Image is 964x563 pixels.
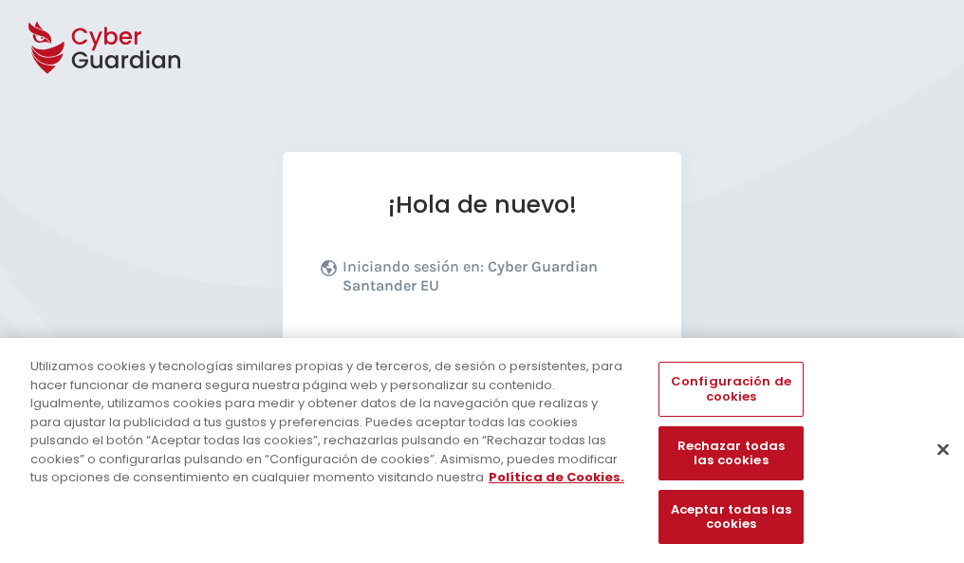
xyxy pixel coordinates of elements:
[343,257,598,294] b: Cyber Guardian Santander EU
[658,490,803,544] button: Aceptar todas las cookies
[489,468,624,486] a: Más información sobre su privacidad, se abre en una nueva pestaña
[343,257,639,305] p: Iniciando sesión en:
[30,357,630,487] div: Utilizamos cookies y tecnologías similares propias y de terceros, de sesión o persistentes, para ...
[321,190,643,219] h1: ¡Hola de nuevo!
[922,428,964,470] button: Cerrar
[658,426,803,480] button: Rechazar todas las cookies
[658,362,803,416] button: Configuración de cookies, Abre el cuadro de diálogo del centro de preferencias.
